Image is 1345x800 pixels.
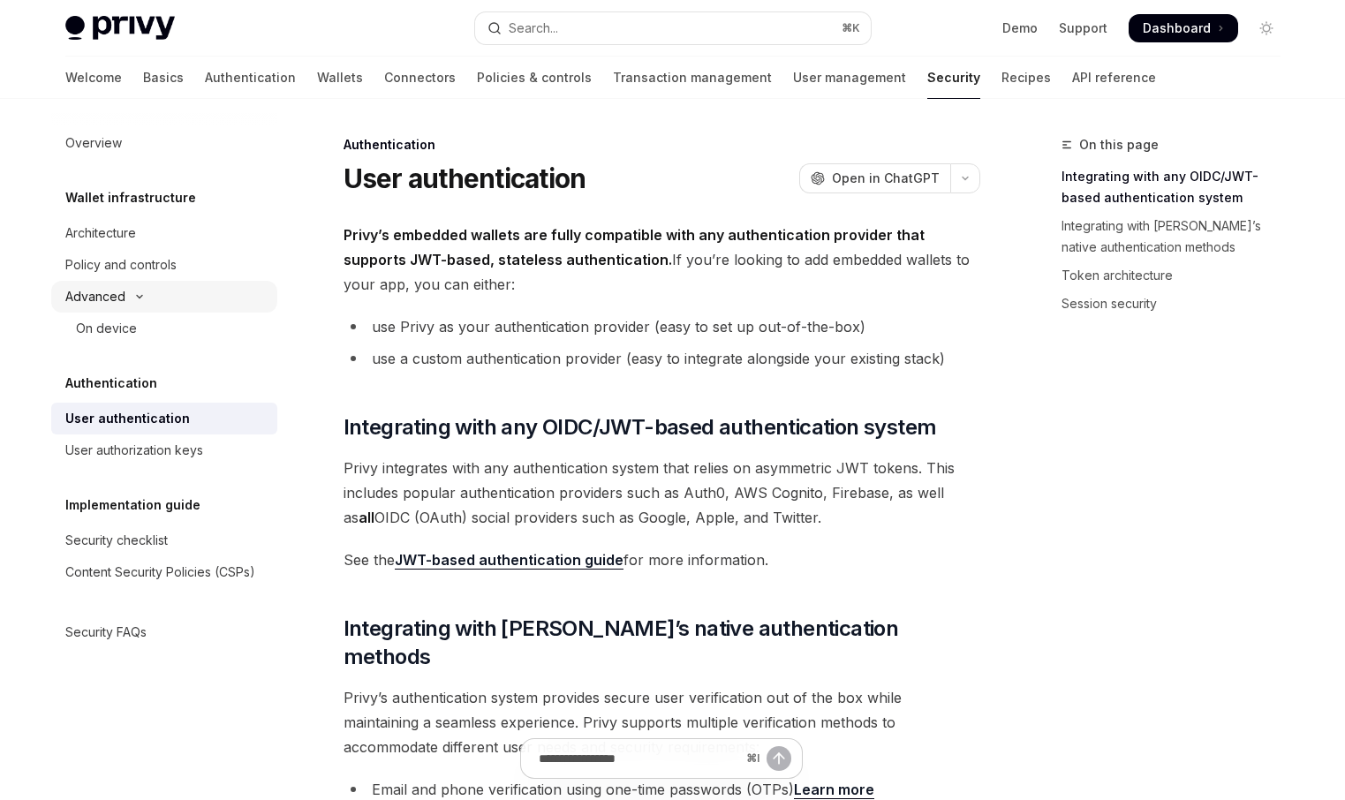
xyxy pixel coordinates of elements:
[344,615,980,671] span: Integrating with [PERSON_NAME]’s native authentication methods
[1072,57,1156,99] a: API reference
[1002,19,1038,37] a: Demo
[51,127,277,159] a: Overview
[65,440,203,461] div: User authorization keys
[65,187,196,208] h5: Wallet infrastructure
[1062,162,1295,212] a: Integrating with any OIDC/JWT-based authentication system
[51,616,277,648] a: Security FAQs
[1252,14,1281,42] button: Toggle dark mode
[76,318,137,339] div: On device
[1062,290,1295,318] a: Session security
[384,57,456,99] a: Connectors
[51,217,277,249] a: Architecture
[51,281,277,313] button: Toggle Advanced section
[832,170,940,187] span: Open in ChatGPT
[344,547,980,572] span: See the for more information.
[927,57,980,99] a: Security
[51,403,277,434] a: User authentication
[65,286,125,307] div: Advanced
[65,254,177,275] div: Policy and controls
[509,18,558,39] div: Search...
[1129,14,1238,42] a: Dashboard
[344,162,586,194] h1: User authentication
[65,132,122,154] div: Overview
[51,525,277,556] a: Security checklist
[205,57,296,99] a: Authentication
[1079,134,1159,155] span: On this page
[613,57,772,99] a: Transaction management
[344,685,980,759] span: Privy’s authentication system provides secure user verification out of the box while maintaining ...
[65,562,255,583] div: Content Security Policies (CSPs)
[65,373,157,394] h5: Authentication
[344,346,980,371] li: use a custom authentication provider (easy to integrate alongside your existing stack)
[344,226,925,268] strong: Privy’s embedded wallets are fully compatible with any authentication provider that supports JWT-...
[539,739,739,778] input: Ask a question...
[65,223,136,244] div: Architecture
[65,622,147,643] div: Security FAQs
[842,21,860,35] span: ⌘ K
[1059,19,1107,37] a: Support
[767,746,791,771] button: Send message
[1001,57,1051,99] a: Recipes
[799,163,950,193] button: Open in ChatGPT
[51,434,277,466] a: User authorization keys
[65,57,122,99] a: Welcome
[344,136,980,154] div: Authentication
[51,556,277,588] a: Content Security Policies (CSPs)
[65,530,168,551] div: Security checklist
[65,408,190,429] div: User authentication
[65,494,200,516] h5: Implementation guide
[395,551,623,570] a: JWT-based authentication guide
[1062,261,1295,290] a: Token architecture
[344,456,980,530] span: Privy integrates with any authentication system that relies on asymmetric JWT tokens. This includ...
[793,57,906,99] a: User management
[1062,212,1295,261] a: Integrating with [PERSON_NAME]’s native authentication methods
[344,314,980,339] li: use Privy as your authentication provider (easy to set up out-of-the-box)
[51,313,277,344] a: On device
[344,413,937,442] span: Integrating with any OIDC/JWT-based authentication system
[65,16,175,41] img: light logo
[317,57,363,99] a: Wallets
[1143,19,1211,37] span: Dashboard
[51,249,277,281] a: Policy and controls
[143,57,184,99] a: Basics
[477,57,592,99] a: Policies & controls
[359,509,374,526] strong: all
[344,223,980,297] span: If you’re looking to add embedded wallets to your app, you can either:
[475,12,871,44] button: Open search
